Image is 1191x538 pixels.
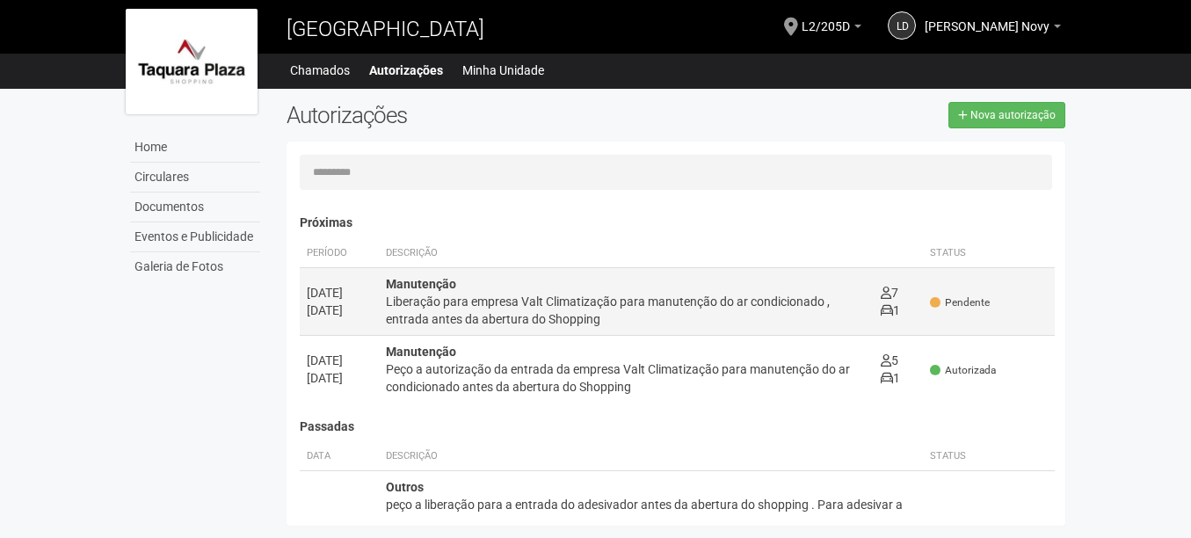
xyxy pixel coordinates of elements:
[386,277,456,291] strong: Manutenção
[881,371,900,385] span: 1
[930,295,990,310] span: Pendente
[386,293,868,328] div: Liberação para empresa Valt Climatização para manutenção do ar condicionado , entrada antes da ab...
[130,133,260,163] a: Home
[307,352,372,369] div: [DATE]
[379,442,924,471] th: Descrição
[290,58,350,83] a: Chamados
[287,17,484,41] span: [GEOGRAPHIC_DATA]
[930,363,996,378] span: Autorizada
[130,222,260,252] a: Eventos e Publicidade
[923,239,1055,268] th: Status
[300,239,379,268] th: Período
[386,345,456,359] strong: Manutenção
[923,442,1055,471] th: Status
[126,9,258,114] img: logo.jpg
[379,239,875,268] th: Descrição
[307,302,372,319] div: [DATE]
[888,11,916,40] a: Ld
[287,102,663,128] h2: Autorizações
[369,58,443,83] a: Autorizações
[300,216,1056,229] h4: Próximas
[130,252,260,281] a: Galeria de Fotos
[881,353,898,367] span: 5
[802,22,861,36] a: L2/205D
[386,480,424,494] strong: Outros
[948,102,1065,128] a: Nova autorização
[970,109,1056,121] span: Nova autorização
[307,284,372,302] div: [DATE]
[130,193,260,222] a: Documentos
[925,22,1061,36] a: [PERSON_NAME] Novy
[300,442,379,471] th: Data
[307,369,372,387] div: [DATE]
[300,420,1056,433] h4: Passadas
[130,163,260,193] a: Circulares
[881,303,900,317] span: 1
[881,286,898,300] span: 7
[925,3,1049,33] span: Liliane da Silva Novy
[802,3,850,33] span: L2/205D
[386,360,868,396] div: Peço a autorização da entrada da empresa Valt Climatização para manutenção do ar condicionado ant...
[462,58,544,83] a: Minha Unidade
